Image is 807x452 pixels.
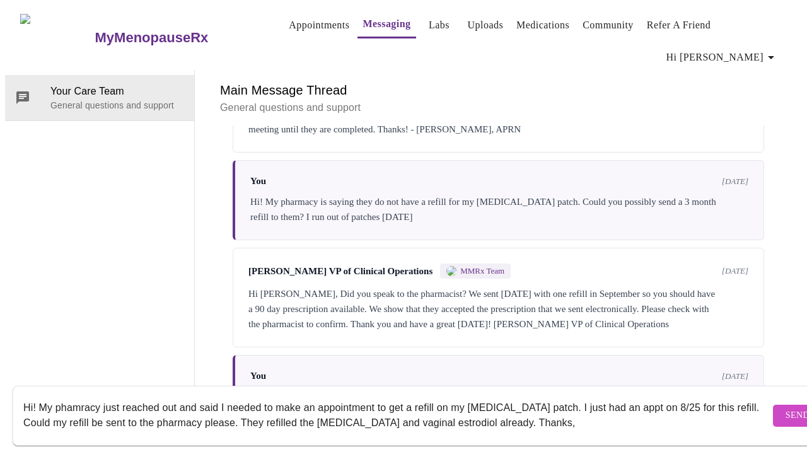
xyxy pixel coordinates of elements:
[446,266,456,276] img: MMRX
[20,14,93,61] img: MyMenopauseRx Logo
[511,13,574,38] button: Medications
[95,30,209,46] h3: MyMenopauseRx
[722,371,748,381] span: [DATE]
[583,16,634,34] a: Community
[647,16,711,34] a: Refer a Friend
[722,266,748,276] span: [DATE]
[419,13,460,38] button: Labs
[722,177,748,187] span: [DATE]
[250,371,266,381] span: You
[468,16,504,34] a: Uploads
[642,13,716,38] button: Refer a Friend
[50,84,184,99] span: Your Care Team
[248,266,433,277] span: [PERSON_NAME] VP of Clinical Operations
[250,194,748,224] div: Hi! My pharmacy is saying they do not have a refill for my [MEDICAL_DATA] patch. Could you possib...
[578,13,639,38] button: Community
[5,75,194,120] div: Your Care TeamGeneral questions and support
[220,100,777,115] p: General questions and support
[289,16,349,34] a: Appointments
[666,49,779,66] span: Hi [PERSON_NAME]
[284,13,354,38] button: Appointments
[250,176,266,187] span: You
[357,11,415,38] button: Messaging
[516,16,569,34] a: Medications
[429,16,450,34] a: Labs
[463,13,509,38] button: Uploads
[50,99,184,112] p: General questions and support
[363,15,410,33] a: Messaging
[23,395,770,436] textarea: Send a message about your appointment
[248,286,748,332] div: Hi [PERSON_NAME], Did you speak to the pharmacist? We sent [DATE] with one refill in September so...
[93,16,258,60] a: MyMenopauseRx
[220,80,777,100] h6: Main Message Thread
[661,45,784,70] button: Hi [PERSON_NAME]
[460,266,504,276] span: MMRx Team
